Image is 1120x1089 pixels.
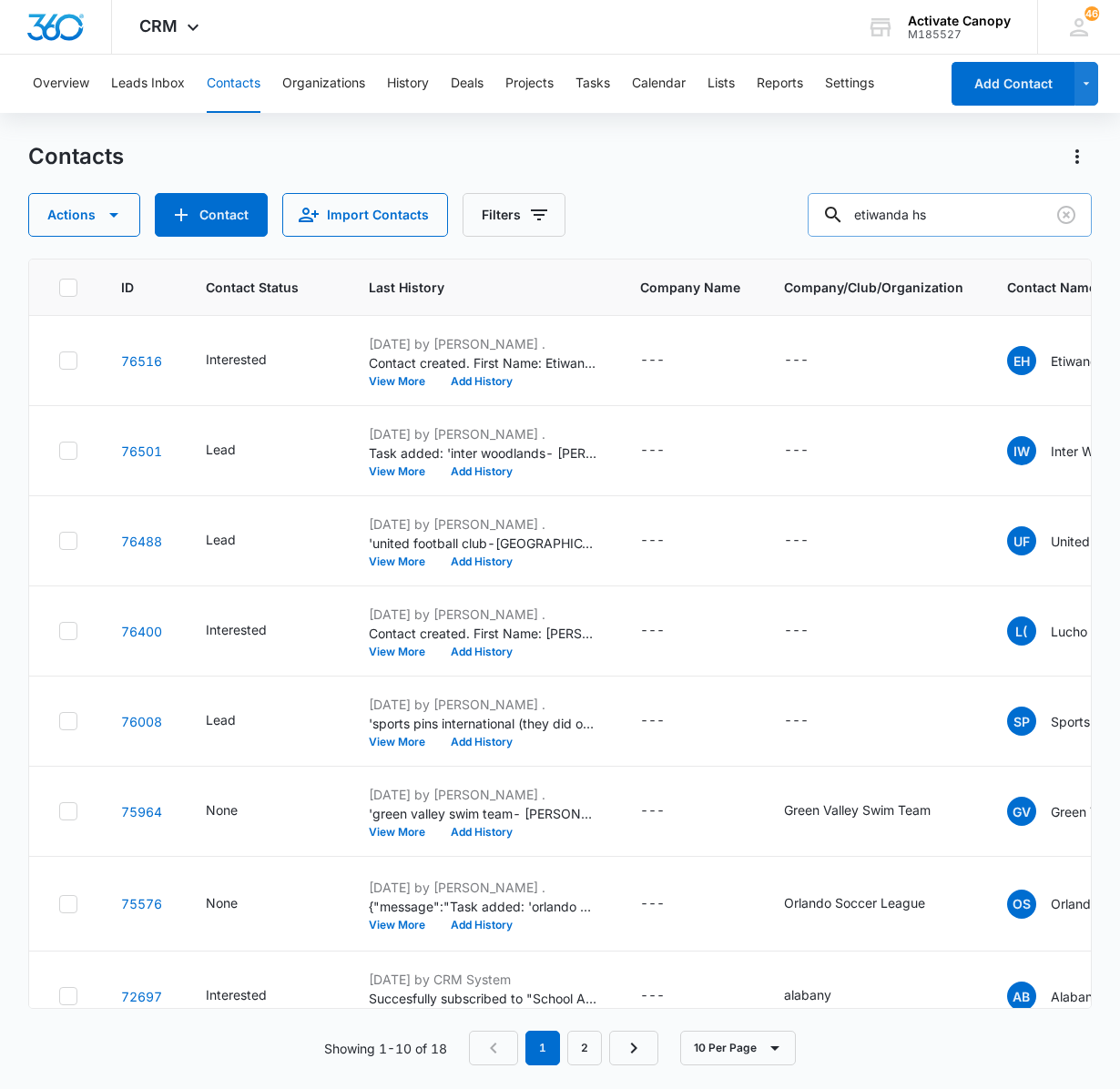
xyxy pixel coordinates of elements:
button: Actions [28,193,140,237]
p: Showing 1-10 of 18 [324,1039,447,1058]
div: Company Name - - Select to Edit Field [640,350,697,371]
div: Lead [206,440,236,459]
button: Add History [438,827,525,838]
a: Navigate to contact details page for Sports Pins international (they did our pins) - davie burrescia [121,714,162,729]
div: --- [640,620,665,642]
div: Company Name - - Select to Edit Field [640,985,697,1007]
div: Contact Status - Interested - Select to Edit Field [206,620,300,642]
a: Page 2 [567,1031,602,1065]
a: Navigate to contact details page for Etiwanda Hs - phil [121,353,162,369]
div: None [206,800,238,819]
p: [DATE] by [PERSON_NAME] . [369,878,596,897]
button: Contacts [207,55,260,113]
p: 'green valley swim team- [PERSON_NAME]-waiting on custoemr response' ---------- Title: [From]gree... [369,804,596,823]
a: Navigate to contact details page for Orlando Soccer League-Rodolfo [121,896,162,911]
p: Contact created. First Name: Etiwanda Last Name: [PERSON_NAME] Phone: [PHONE_NUMBER] Email: [EMAI... [369,353,596,372]
span: Company Name [640,278,740,297]
span: CRM [139,16,178,36]
div: Company/Club/Organization - alabany - Select to Edit Field [784,985,864,1007]
p: 'sports pins international (they did our pins) - [PERSON_NAME]- waiting on response' ---------- D... [369,714,596,733]
div: --- [784,350,809,371]
a: Navigate to contact details page for Alabany-steven Boynton- follow up [121,989,162,1004]
div: --- [784,440,809,462]
button: Clear [1052,200,1081,229]
div: Company Name - - Select to Edit Field [640,440,697,462]
button: Tasks [575,55,610,113]
span: ID [121,278,136,297]
span: OS [1007,890,1036,919]
a: Navigate to contact details page for Green Valley Swim Team-Tony OBREGON [121,804,162,819]
div: account id [908,28,1011,41]
div: Company Name - - Select to Edit Field [640,620,697,642]
button: 10 Per Page [680,1031,796,1065]
div: --- [784,620,809,642]
span: L( [1007,616,1036,646]
div: Contact Status - Interested - Select to Edit Field [206,350,300,371]
div: Company/Club/Organization - - Select to Edit Field [784,620,841,642]
button: Add History [438,466,525,477]
button: Import Contacts [282,193,448,237]
div: --- [640,710,665,732]
a: Navigate to contact details page for Lucho (test) [121,624,162,639]
span: 46 [1084,6,1099,21]
div: Interested [206,620,267,639]
button: Organizations [282,55,365,113]
button: Settings [825,55,874,113]
div: notifications count [1084,6,1099,21]
button: History [387,55,429,113]
div: Contact Status - Lead - Select to Edit Field [206,530,269,552]
div: --- [640,985,665,1007]
button: View More [369,646,438,657]
span: AB [1007,982,1036,1011]
span: EH [1007,346,1036,375]
div: Contact Status - None - Select to Edit Field [206,893,270,915]
span: GV [1007,797,1036,826]
span: Company/Club/Organization [784,278,963,297]
button: Calendar [632,55,686,113]
p: Contact created. First Name: [PERSON_NAME] Last Name: (test) Email: [EMAIL_ADDRESS][DOMAIN_NAME] ... [369,624,596,643]
button: Leads Inbox [111,55,185,113]
p: Succesfully subscribed to "School AD lucho". [369,989,596,1008]
div: Green Valley Swim Team [784,800,931,819]
button: Actions [1063,142,1092,171]
h1: Contacts [28,143,124,170]
button: Add History [438,646,525,657]
p: [DATE] by [PERSON_NAME] . [369,605,596,624]
div: Company Name - - Select to Edit Field [640,893,697,915]
div: Lead [206,530,236,549]
button: Filters [463,193,565,237]
div: Company/Club/Organization - - Select to Edit Field [784,350,841,371]
button: Add Contact [155,193,268,237]
div: --- [640,440,665,462]
div: Interested [206,350,267,369]
button: Reports [757,55,803,113]
button: View More [369,556,438,567]
div: alabany [784,985,831,1004]
button: Projects [505,55,554,113]
div: Company Name - - Select to Edit Field [640,530,697,552]
p: [DATE] by [PERSON_NAME] . [369,424,596,443]
button: Add Contact [952,62,1074,106]
div: --- [640,893,665,915]
button: Add History [438,920,525,931]
p: {"message":"Task added: 'orlando soccer league-[PERSON_NAME]-waiitng on customer response'","link... [369,897,596,916]
em: 1 [525,1031,560,1065]
button: Lists [708,55,735,113]
button: View More [369,920,438,931]
p: Task added: 'inter woodlands- [PERSON_NAME]- waiting on response' [369,443,596,463]
p: [DATE] by [PERSON_NAME] . [369,695,596,714]
a: Navigate to contact details page for United Football club- Long Island - ELvis [121,534,162,549]
p: [DATE] by [PERSON_NAME] . [369,785,596,804]
div: --- [640,800,665,822]
button: Overview [33,55,89,113]
button: Add History [438,737,525,748]
span: IW [1007,436,1036,465]
div: Contact Status - None - Select to Edit Field [206,800,270,822]
div: --- [784,710,809,732]
span: UF [1007,526,1036,555]
div: Company/Club/Organization - Orlando Soccer League - Select to Edit Field [784,893,958,915]
div: Company Name - - Select to Edit Field [640,800,697,822]
div: account name [908,14,1011,28]
p: [DATE] by CRM System [369,970,596,989]
p: 'united football club-[GEOGRAPHIC_DATA]-elvis- waiting on design' ---------- Title: [From]united ... [369,534,596,553]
